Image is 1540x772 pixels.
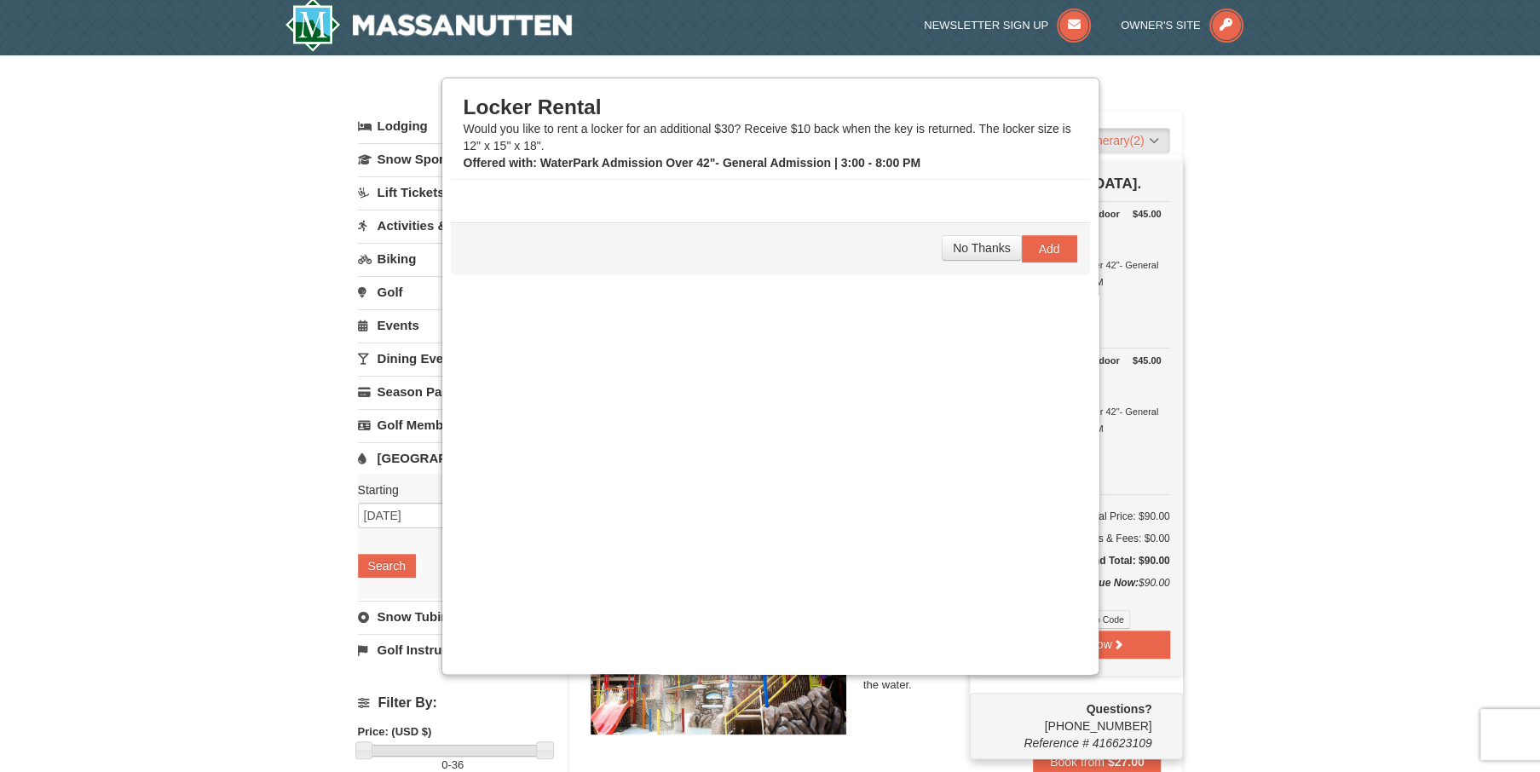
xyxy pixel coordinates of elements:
button: Search [358,554,416,578]
button: Add [1022,235,1077,262]
span: Offered with [464,156,534,170]
strong: $45.00 [1133,352,1162,369]
span: Newsletter Sign Up [924,19,1048,32]
a: Golf Membership [358,409,548,441]
span: (2) [1129,134,1144,147]
div: Taxes & Fees: $0.00 [983,530,1170,547]
span: No Thanks [953,241,1010,255]
a: Season Passes [358,376,548,407]
div: Would you like to rent a locker for an additional $30? Receive $10 back when the key is returned.... [464,95,1077,171]
strong: Due Now: [1091,577,1138,589]
h3: Locker Rental [464,95,1077,120]
a: [GEOGRAPHIC_DATA] [358,442,548,474]
strong: Price: (USD $) [358,725,432,738]
h5: Grand Total: $90.00 [983,552,1170,569]
a: Snow Sports Lessons [358,143,548,175]
a: Activities & Attractions [358,210,548,241]
a: Lift Tickets [358,176,548,208]
button: No Thanks [942,235,1021,261]
a: Biking [358,243,548,274]
h6: Total Price: $90.00 [983,508,1170,525]
span: Reference # [1024,736,1088,750]
span: [PHONE_NUMBER] [983,700,1152,733]
a: Lodging [358,111,548,141]
strong: : WaterPark Admission Over 42"- General Admission | 3:00 - 8:00 PM [464,156,921,170]
a: Owner's Site [1121,19,1243,32]
span: 36 [452,758,464,771]
span: 0 [441,758,447,771]
a: Snow Tubing [358,601,548,632]
span: Owner's Site [1121,19,1201,32]
a: Golf Instruction [358,634,548,665]
a: My Itinerary(2) [1040,128,1169,153]
span: Book from [1050,755,1105,769]
a: Newsletter Sign Up [924,19,1091,32]
a: Events [358,309,548,341]
strong: Questions? [1086,702,1151,716]
span: 416623109 [1092,736,1151,750]
strong: $27.00 [1108,755,1145,769]
h4: Filter By: [358,695,548,711]
a: Golf [358,276,548,308]
span: Add [1039,242,1060,256]
a: Dining Events [358,343,548,374]
strong: $45.00 [1133,205,1162,222]
label: Starting [358,481,535,498]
